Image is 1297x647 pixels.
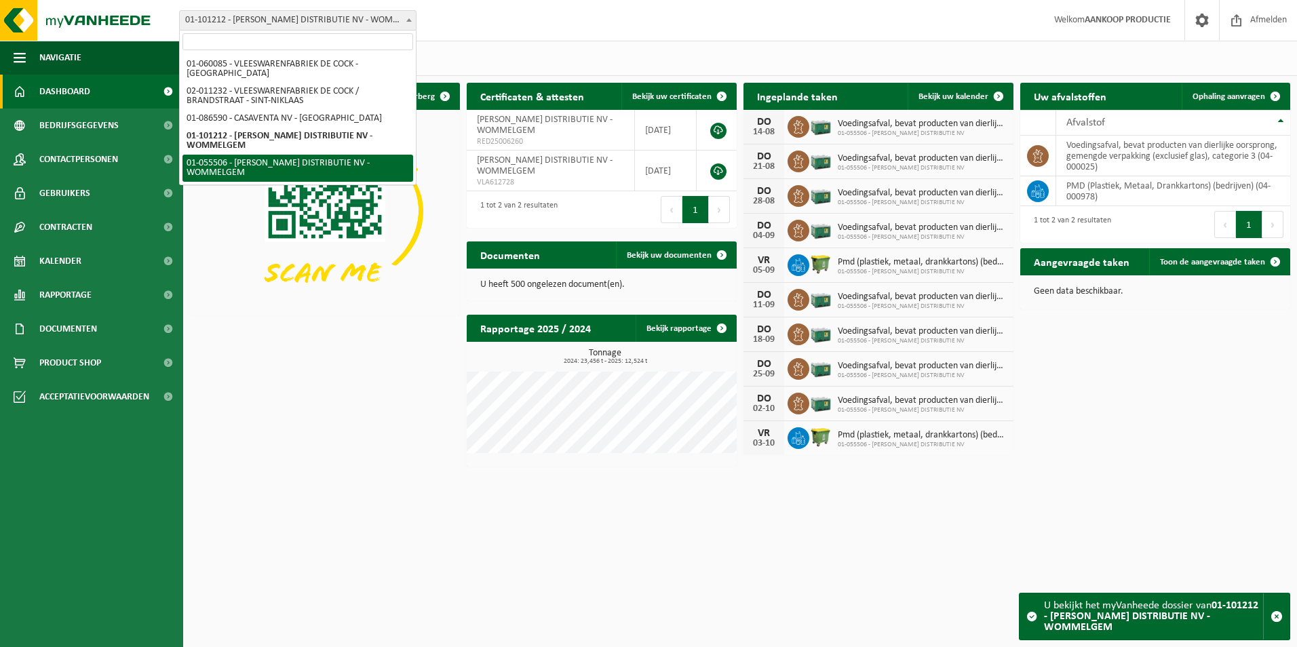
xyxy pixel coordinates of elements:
h2: Rapportage 2025 / 2024 [467,315,604,341]
span: Documenten [39,312,97,346]
button: Next [709,196,730,223]
span: 01-055506 - [PERSON_NAME] DISTRIBUTIE NV [838,130,1007,138]
a: Bekijk rapportage [636,315,735,342]
img: PB-LB-0680-HPE-GN-01 [809,183,832,206]
div: 03-10 [750,439,777,448]
span: Product Shop [39,346,101,380]
button: 1 [1236,211,1262,238]
span: Bekijk uw documenten [627,251,712,260]
span: 01-101212 - CHARLES DISTRIBUTIE NV - WOMMELGEM [180,11,416,30]
button: Previous [661,196,682,223]
div: 05-09 [750,266,777,275]
li: 01-060085 - VLEESWARENFABRIEK DE COCK - [GEOGRAPHIC_DATA] [182,56,413,83]
img: PB-LB-0680-HPE-GN-01 [809,149,832,172]
li: 01-086590 - CASAVENTA NV - [GEOGRAPHIC_DATA] [182,110,413,128]
div: DO [750,359,777,370]
span: 01-055506 - [PERSON_NAME] DISTRIBUTIE NV [838,233,1007,241]
img: Download de VHEPlus App [190,110,460,313]
div: DO [750,393,777,404]
span: Verberg [405,92,435,101]
div: 14-08 [750,128,777,137]
span: Rapportage [39,278,92,312]
a: Ophaling aanvragen [1182,83,1289,110]
span: 01-055506 - [PERSON_NAME] DISTRIBUTIE NV [838,302,1007,311]
span: Voedingsafval, bevat producten van dierlijke oorsprong, gemengde verpakking (exc... [838,361,1007,372]
span: 01-055506 - [PERSON_NAME] DISTRIBUTIE NV [838,268,1007,276]
img: PB-LB-0680-HPE-GN-01 [809,391,832,414]
span: 01-055506 - [PERSON_NAME] DISTRIBUTIE NV [838,441,1007,449]
span: Voedingsafval, bevat producten van dierlijke oorsprong, gemengde verpakking (exc... [838,188,1007,199]
div: DO [750,117,777,128]
li: 01-055506 - [PERSON_NAME] DISTRIBUTIE NV - WOMMELGEM [182,155,413,182]
span: 01-055506 - [PERSON_NAME] DISTRIBUTIE NV [838,337,1007,345]
div: DO [750,151,777,162]
button: Previous [1214,211,1236,238]
span: RED25006260 [477,136,624,147]
button: Verberg [394,83,459,110]
div: 02-10 [750,404,777,414]
span: Voedingsafval, bevat producten van dierlijke oorsprong, gemengde verpakking (exc... [838,119,1007,130]
div: DO [750,324,777,335]
div: 21-08 [750,162,777,172]
td: [DATE] [635,110,697,151]
span: Voedingsafval, bevat producten van dierlijke oorsprong, gemengde verpakking (exc... [838,292,1007,302]
div: DO [750,290,777,300]
td: [DATE] [635,151,697,191]
span: Ophaling aanvragen [1193,92,1265,101]
strong: AANKOOP PRODUCTIE [1085,15,1171,25]
span: Kalender [39,244,81,278]
span: 01-055506 - [PERSON_NAME] DISTRIBUTIE NV [838,164,1007,172]
a: Bekijk uw documenten [616,241,735,269]
div: VR [750,428,777,439]
div: 1 tot 2 van 2 resultaten [1027,210,1111,239]
span: VLA612728 [477,177,624,188]
span: Voedingsafval, bevat producten van dierlijke oorsprong, gemengde verpakking (exc... [838,326,1007,337]
div: 28-08 [750,197,777,206]
span: [PERSON_NAME] DISTRIBUTIE NV - WOMMELGEM [477,155,613,176]
button: 1 [682,196,709,223]
h2: Aangevraagde taken [1020,248,1143,275]
div: DO [750,186,777,197]
span: Dashboard [39,75,90,109]
h2: Certificaten & attesten [467,83,598,109]
h2: Uw afvalstoffen [1020,83,1120,109]
strong: 01-101212 - [PERSON_NAME] DISTRIBUTIE NV - WOMMELGEM [1044,600,1258,633]
li: 02-011232 - VLEESWARENFABRIEK DE COCK / BRANDSTRAAT - SINT-NIKLAAS [182,83,413,110]
span: Acceptatievoorwaarden [39,380,149,414]
span: Toon de aangevraagde taken [1160,258,1265,267]
span: 01-055506 - [PERSON_NAME] DISTRIBUTIE NV [838,199,1007,207]
div: U bekijkt het myVanheede dossier van [1044,593,1263,640]
span: 2024: 23,456 t - 2025: 12,524 t [473,358,737,365]
h3: Tonnage [473,349,737,365]
span: Bedrijfsgegevens [39,109,119,142]
span: Contactpersonen [39,142,118,176]
span: [PERSON_NAME] DISTRIBUTIE NV - WOMMELGEM [477,115,613,136]
span: Contracten [39,210,92,244]
img: WB-1100-HPE-GN-50 [809,425,832,448]
td: PMD (Plastiek, Metaal, Drankkartons) (bedrijven) (04-000978) [1056,176,1290,206]
div: 18-09 [750,335,777,345]
a: Bekijk uw kalender [908,83,1012,110]
p: Geen data beschikbaar. [1034,287,1277,296]
p: U heeft 500 ongelezen document(en). [480,280,723,290]
h2: Documenten [467,241,554,268]
span: Voedingsafval, bevat producten van dierlijke oorsprong, gemengde verpakking (exc... [838,153,1007,164]
td: voedingsafval, bevat producten van dierlijke oorsprong, gemengde verpakking (exclusief glas), cat... [1056,136,1290,176]
img: PB-LB-0680-HPE-GN-01 [809,356,832,379]
span: 01-101212 - CHARLES DISTRIBUTIE NV - WOMMELGEM [179,10,417,31]
span: Bekijk uw kalender [918,92,988,101]
a: Toon de aangevraagde taken [1149,248,1289,275]
span: Gebruikers [39,176,90,210]
div: 11-09 [750,300,777,310]
span: 01-055506 - [PERSON_NAME] DISTRIBUTIE NV [838,372,1007,380]
img: PB-LB-0680-HPE-GN-01 [809,321,832,345]
span: Voedingsafval, bevat producten van dierlijke oorsprong, gemengde verpakking (exc... [838,395,1007,406]
span: Pmd (plastiek, metaal, drankkartons) (bedrijven) [838,430,1007,441]
span: 01-055506 - [PERSON_NAME] DISTRIBUTIE NV [838,406,1007,414]
h2: Ingeplande taken [743,83,851,109]
div: 25-09 [750,370,777,379]
span: Afvalstof [1066,117,1105,128]
div: 04-09 [750,231,777,241]
span: Bekijk uw certificaten [632,92,712,101]
img: PB-LB-0680-HPE-GN-01 [809,114,832,137]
